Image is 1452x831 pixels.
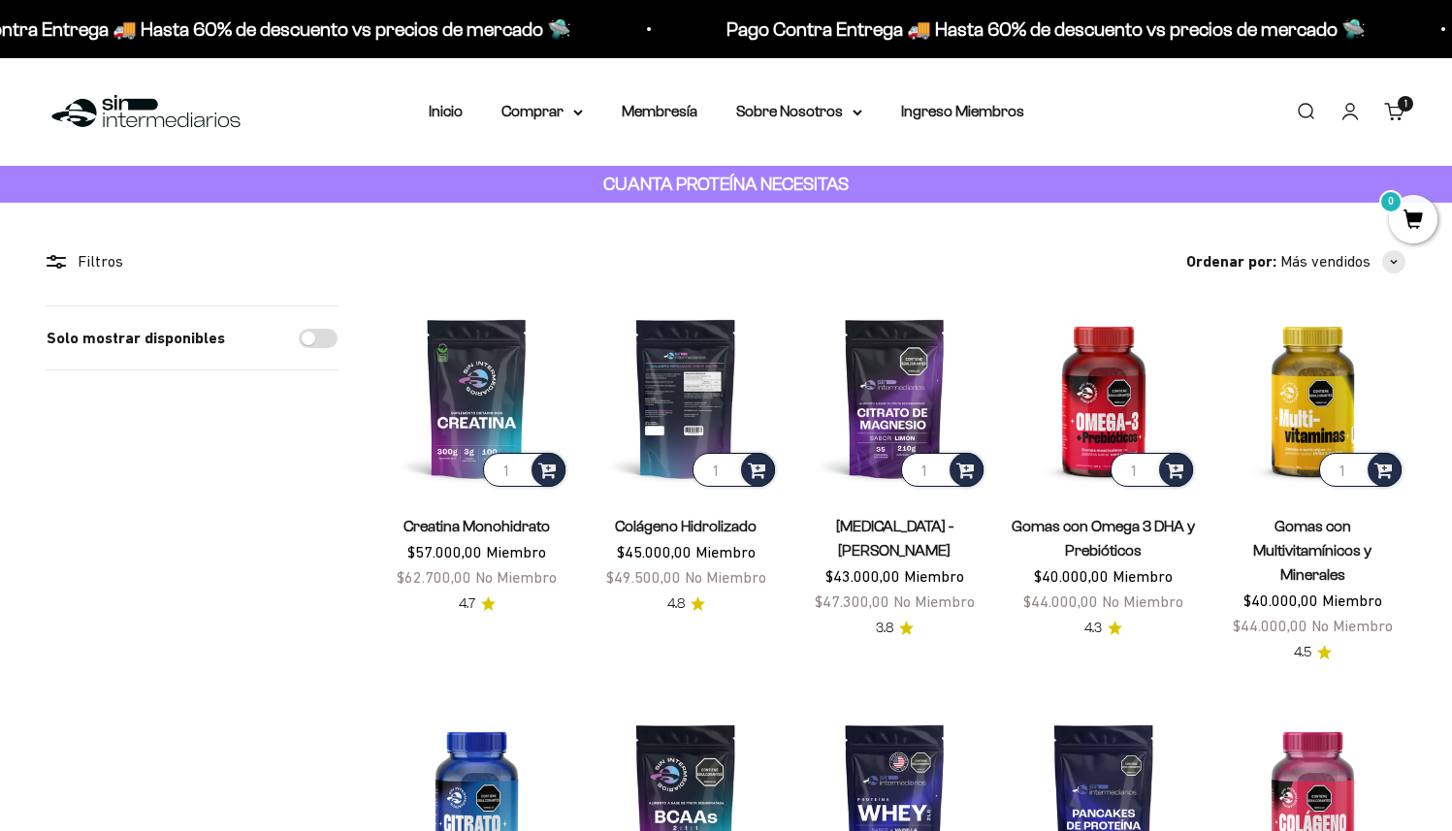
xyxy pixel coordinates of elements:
div: Filtros [47,249,338,274]
span: Miembro [1322,591,1382,609]
span: $62.700,00 [397,568,471,586]
a: 4.34.3 de 5.0 estrellas [1084,618,1122,639]
span: No Miembro [1311,617,1393,634]
a: Gomas con Omega 3 DHA y Prebióticos [1012,518,1195,559]
button: Más vendidos [1280,249,1405,274]
span: 4.3 [1084,618,1102,639]
span: $43.000,00 [825,567,900,585]
a: 0 [1389,210,1437,232]
a: Inicio [429,103,463,119]
a: [MEDICAL_DATA] - [PERSON_NAME] [836,518,953,559]
span: 1 [1404,99,1407,109]
a: 4.74.7 de 5.0 estrellas [459,593,496,615]
span: 3.8 [876,618,893,639]
span: 4.7 [459,593,475,615]
img: Colágeno Hidrolizado [593,305,778,491]
p: Pago Contra Entrega 🚚 Hasta 60% de descuento vs precios de mercado 🛸 [725,14,1364,45]
span: No Miembro [1102,592,1183,610]
summary: Comprar [501,99,583,124]
a: 4.84.8 de 5.0 estrellas [667,593,705,615]
a: Creatina Monohidrato [403,518,550,534]
a: 4.54.5 de 5.0 estrellas [1294,642,1332,663]
span: $44.000,00 [1023,592,1098,610]
label: Solo mostrar disponibles [47,326,225,351]
a: Ingreso Miembros [901,103,1024,119]
a: Colágeno Hidrolizado [615,518,757,534]
span: 4.5 [1294,642,1311,663]
span: No Miembro [685,568,766,586]
span: No Miembro [893,592,975,610]
span: No Miembro [475,568,557,586]
span: Miembro [486,543,546,560]
span: Miembro [1113,567,1173,585]
span: Miembro [695,543,756,560]
span: 4.8 [667,593,685,615]
span: Más vendidos [1280,249,1371,274]
span: $40.000,00 [1034,567,1109,585]
span: Miembro [904,567,964,585]
span: $49.500,00 [606,568,681,586]
a: Gomas con Multivitamínicos y Minerales [1253,518,1371,583]
span: $40.000,00 [1243,591,1318,609]
a: 3.83.8 de 5.0 estrellas [876,618,914,639]
span: $44.000,00 [1233,617,1307,634]
a: Membresía [622,103,697,119]
span: Ordenar por: [1186,249,1276,274]
span: $45.000,00 [617,543,692,560]
summary: Sobre Nosotros [736,99,862,124]
span: $47.300,00 [815,592,889,610]
strong: CUANTA PROTEÍNA NECESITAS [603,174,849,194]
mark: 0 [1379,190,1403,213]
span: $57.000,00 [407,543,482,560]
